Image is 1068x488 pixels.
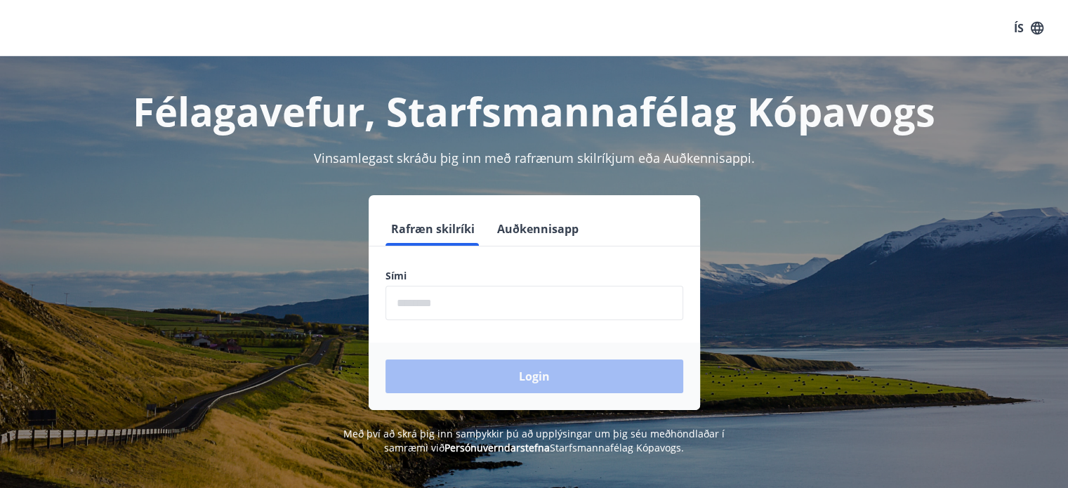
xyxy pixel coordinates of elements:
[314,150,755,166] span: Vinsamlegast skráðu þig inn með rafrænum skilríkjum eða Auðkennisappi.
[1006,15,1051,41] button: ÍS
[444,441,550,454] a: Persónuverndarstefna
[385,269,683,283] label: Sími
[492,212,584,246] button: Auðkennisapp
[343,427,725,454] span: Með því að skrá þig inn samþykkir þú að upplýsingar um þig séu meðhöndlaðar í samræmi við Starfsm...
[46,84,1023,138] h1: Félagavefur, Starfsmannafélag Kópavogs
[385,212,480,246] button: Rafræn skilríki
